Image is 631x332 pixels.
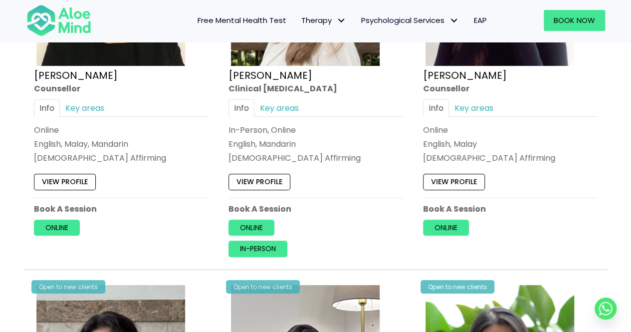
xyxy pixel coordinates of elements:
[228,241,287,257] a: In-person
[228,99,254,116] a: Info
[554,15,595,25] span: Book Now
[34,203,209,214] p: Book A Session
[34,138,209,150] p: English, Malay, Mandarin
[228,152,403,164] div: [DEMOGRAPHIC_DATA] Affirming
[294,10,354,31] a: TherapyTherapy: submenu
[334,13,349,28] span: Therapy: submenu
[190,10,294,31] a: Free Mental Health Test
[34,219,80,235] a: Online
[34,124,209,135] div: Online
[34,152,209,164] div: [DEMOGRAPHIC_DATA] Affirming
[228,124,403,135] div: In-Person, Online
[466,10,494,31] a: EAP
[34,174,96,190] a: View profile
[423,99,449,116] a: Info
[228,203,403,214] p: Book A Session
[34,99,60,116] a: Info
[423,203,598,214] p: Book A Session
[544,10,605,31] a: Book Now
[423,152,598,164] div: [DEMOGRAPHIC_DATA] Affirming
[198,15,286,25] span: Free Mental Health Test
[421,280,494,294] div: Open to new clients
[228,138,403,150] p: English, Mandarin
[34,82,209,94] div: Counsellor
[34,68,118,82] a: [PERSON_NAME]
[449,99,499,116] a: Key areas
[423,124,598,135] div: Online
[26,4,91,37] img: Aloe mind Logo
[354,10,466,31] a: Psychological ServicesPsychological Services: submenu
[228,82,403,94] div: Clinical [MEDICAL_DATA]
[226,280,300,294] div: Open to new clients
[423,68,507,82] a: [PERSON_NAME]
[104,10,494,31] nav: Menu
[301,15,346,25] span: Therapy
[447,13,461,28] span: Psychological Services: submenu
[423,174,485,190] a: View profile
[228,174,290,190] a: View profile
[228,68,312,82] a: [PERSON_NAME]
[31,280,105,294] div: Open to new clients
[228,219,274,235] a: Online
[423,138,598,150] p: English, Malay
[423,219,469,235] a: Online
[361,15,459,25] span: Psychological Services
[423,82,598,94] div: Counsellor
[60,99,110,116] a: Key areas
[595,298,617,320] a: Whatsapp
[254,99,304,116] a: Key areas
[474,15,487,25] span: EAP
